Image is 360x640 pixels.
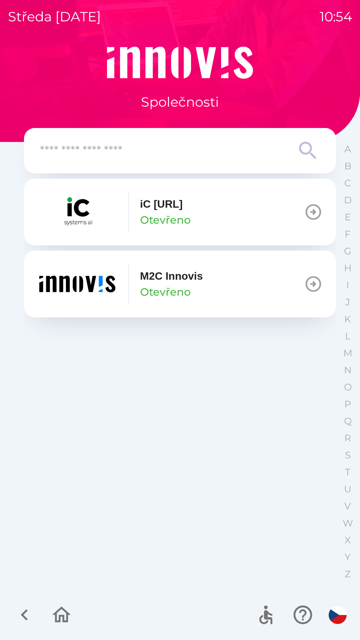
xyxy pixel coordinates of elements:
p: Q [344,415,352,427]
p: E [345,211,351,223]
p: P [344,398,351,410]
p: A [344,143,351,155]
p: Otevřeno [140,212,191,228]
p: 10:54 [320,7,352,27]
button: A [339,141,356,158]
p: O [344,381,352,393]
button: X [339,532,356,549]
img: ef454dd6-c04b-4b09-86fc-253a1223f7b7.png [37,264,117,304]
p: S [345,449,351,461]
button: T [339,464,356,481]
p: T [345,466,350,478]
p: Společnosti [141,92,219,112]
button: I [339,277,356,294]
p: W [343,517,353,529]
p: X [345,534,351,546]
button: W [339,515,356,532]
img: 0b57a2db-d8c2-416d-bc33-8ae43c84d9d8.png [37,192,117,232]
button: Q [339,413,356,430]
p: I [346,279,349,291]
p: H [344,262,352,274]
button: P [339,396,356,413]
p: N [344,364,352,376]
button: B [339,158,356,175]
p: V [344,500,351,512]
button: Y [339,549,356,566]
p: C [344,177,351,189]
button: M [339,345,356,362]
button: R [339,430,356,447]
p: B [344,160,351,172]
button: F [339,226,356,243]
button: G [339,243,356,260]
button: Z [339,566,356,583]
p: M2C Innovis [140,268,203,284]
button: U [339,481,356,498]
p: Y [345,551,351,563]
button: D [339,192,356,209]
p: M [343,347,352,359]
button: M2C InnovisOtevřeno [24,251,336,317]
button: E [339,209,356,226]
button: S [339,447,356,464]
p: iC [URL] [140,196,183,212]
img: Logo [24,47,336,79]
p: G [344,245,351,257]
p: Z [345,568,351,580]
img: cs flag [329,606,347,624]
button: H [339,260,356,277]
p: K [344,313,351,325]
button: J [339,294,356,311]
p: U [344,483,351,495]
button: O [339,379,356,396]
button: V [339,498,356,515]
p: R [344,432,351,444]
p: středa [DATE] [8,7,101,27]
button: L [339,328,356,345]
p: J [345,296,350,308]
p: Otevřeno [140,284,191,300]
button: N [339,362,356,379]
p: L [345,330,350,342]
p: D [344,194,352,206]
button: C [339,175,356,192]
button: iC [URL]Otevřeno [24,179,336,245]
button: K [339,311,356,328]
p: F [345,228,351,240]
